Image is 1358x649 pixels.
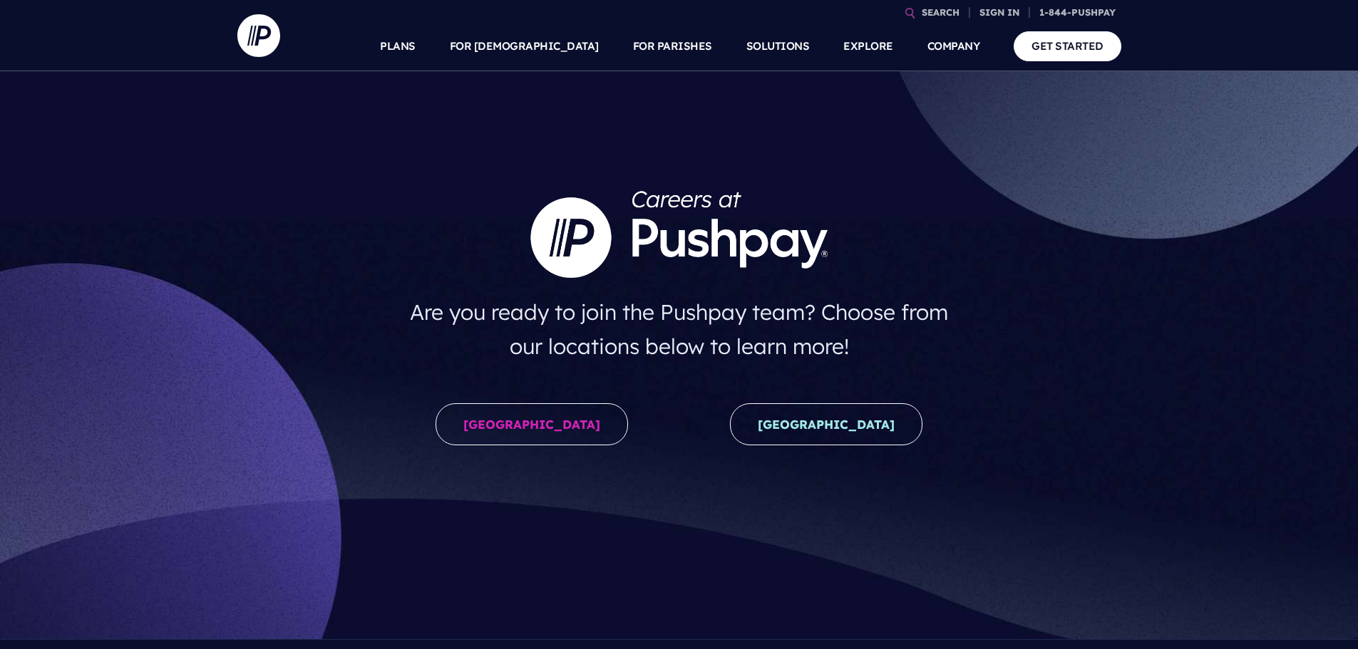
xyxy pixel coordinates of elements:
[450,21,599,71] a: FOR [DEMOGRAPHIC_DATA]
[633,21,712,71] a: FOR PARISHES
[380,21,416,71] a: PLANS
[396,289,962,369] h4: Are you ready to join the Pushpay team? Choose from our locations below to learn more!
[927,21,980,71] a: COMPANY
[1014,31,1121,61] a: GET STARTED
[746,21,810,71] a: SOLUTIONS
[730,403,922,445] a: [GEOGRAPHIC_DATA]
[436,403,628,445] a: [GEOGRAPHIC_DATA]
[843,21,893,71] a: EXPLORE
